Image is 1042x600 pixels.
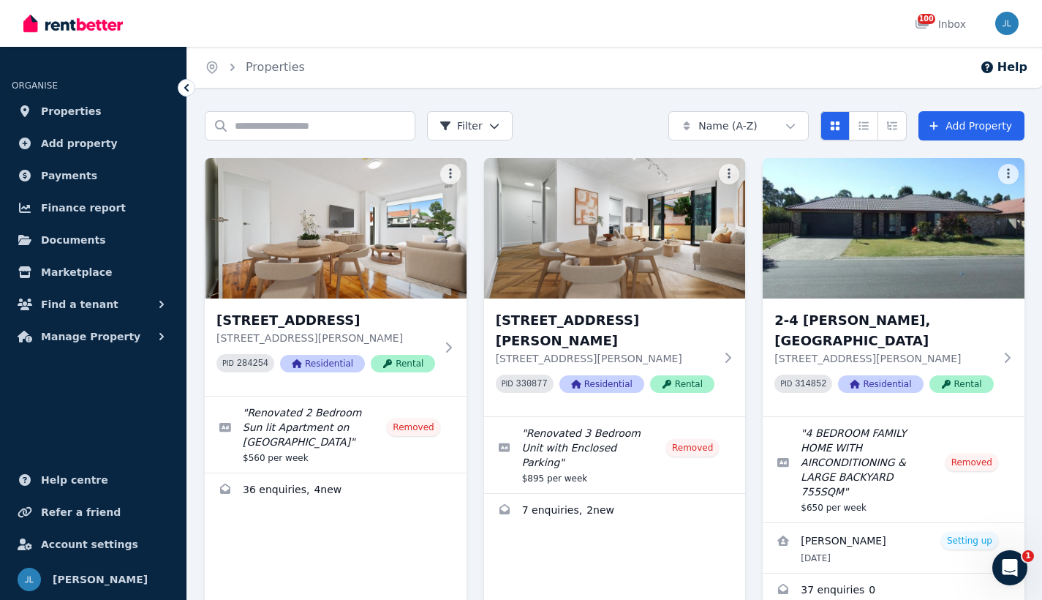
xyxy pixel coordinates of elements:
button: More options [440,164,461,184]
button: Manage Property [12,322,175,351]
span: Marketplace [41,263,112,281]
button: Expanded list view [877,111,907,140]
a: 2-4 Yovan Court, Loganlea2-4 [PERSON_NAME], [GEOGRAPHIC_DATA][STREET_ADDRESS][PERSON_NAME]PID 314... [763,158,1024,416]
code: 314852 [795,379,826,389]
button: More options [998,164,1019,184]
button: More options [719,164,739,184]
button: Name (A-Z) [668,111,809,140]
span: Account settings [41,536,138,553]
button: Find a tenant [12,290,175,319]
nav: Breadcrumb [187,47,322,88]
span: 1 [1022,550,1034,562]
a: Add Property [918,111,1024,140]
code: 284254 [237,359,268,369]
a: Finance report [12,193,175,222]
span: Help centre [41,471,108,489]
small: PID [222,359,234,367]
h3: 2-4 [PERSON_NAME], [GEOGRAPHIC_DATA] [774,310,993,351]
span: [PERSON_NAME] [53,571,148,588]
span: Residential [280,355,365,372]
span: Manage Property [41,328,140,345]
small: PID [502,380,513,388]
a: View details for Thomas Foldvary [763,523,1024,573]
h3: [STREET_ADDRESS][PERSON_NAME] [496,310,714,351]
span: Find a tenant [41,296,118,313]
span: Finance report [41,199,126,217]
code: 330877 [516,379,548,389]
a: Add property [12,129,175,158]
a: Edit listing: Renovated 2 Bedroom Sun lit Apartment on Quite Street [205,397,467,473]
p: [STREET_ADDRESS][PERSON_NAME] [496,351,714,366]
img: 1/25 Charles Street, Five Dock [484,158,746,299]
img: 1/2 Neale Street, Belmore [205,158,467,299]
button: Compact list view [849,111,878,140]
button: Card view [820,111,850,140]
span: Rental [929,375,994,393]
button: Help [980,59,1027,76]
span: Residential [559,375,644,393]
iframe: Intercom live chat [992,550,1027,585]
div: View options [820,111,907,140]
span: Add property [41,135,118,152]
span: Rental [371,355,435,372]
span: Rental [650,375,714,393]
small: PID [780,380,792,388]
a: Enquiries for 1/25 Charles Street, Five Dock [484,494,746,529]
span: Refer a friend [41,503,121,521]
div: Inbox [915,17,966,31]
img: 2-4 Yovan Court, Loganlea [763,158,1024,299]
p: [STREET_ADDRESS][PERSON_NAME] [216,331,435,345]
a: 1/25 Charles Street, Five Dock[STREET_ADDRESS][PERSON_NAME][STREET_ADDRESS][PERSON_NAME]PID 33087... [484,158,746,416]
p: [STREET_ADDRESS][PERSON_NAME] [774,351,993,366]
a: Payments [12,161,175,190]
span: Payments [41,167,97,184]
a: Refer a friend [12,498,175,527]
a: Properties [12,97,175,126]
span: ORGANISE [12,80,58,91]
a: Account settings [12,530,175,559]
a: 1/2 Neale Street, Belmore[STREET_ADDRESS][STREET_ADDRESS][PERSON_NAME]PID 284254ResidentialRental [205,158,467,396]
span: 100 [918,14,935,24]
img: Joanne Lau [995,12,1019,35]
img: Joanne Lau [18,568,41,591]
a: Edit listing: 4 BEDROOM FAMILY HOME WITH AIRCONDITIONING & LARGE BACKYARD 755SQM [763,417,1024,522]
span: Name (A-Z) [698,119,758,133]
a: Edit listing: Renovated 3 Bedroom Unit with Enclosed Parking [484,417,746,493]
a: Properties [246,60,305,74]
a: Documents [12,225,175,255]
span: Documents [41,231,106,249]
button: Filter [427,111,513,140]
span: Properties [41,102,102,120]
a: Enquiries for 1/2 Neale Street, Belmore [205,473,467,509]
a: Help centre [12,465,175,495]
a: Marketplace [12,258,175,287]
span: Residential [838,375,923,393]
img: RentBetter [23,12,123,34]
h3: [STREET_ADDRESS] [216,310,435,331]
span: Filter [439,119,483,133]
